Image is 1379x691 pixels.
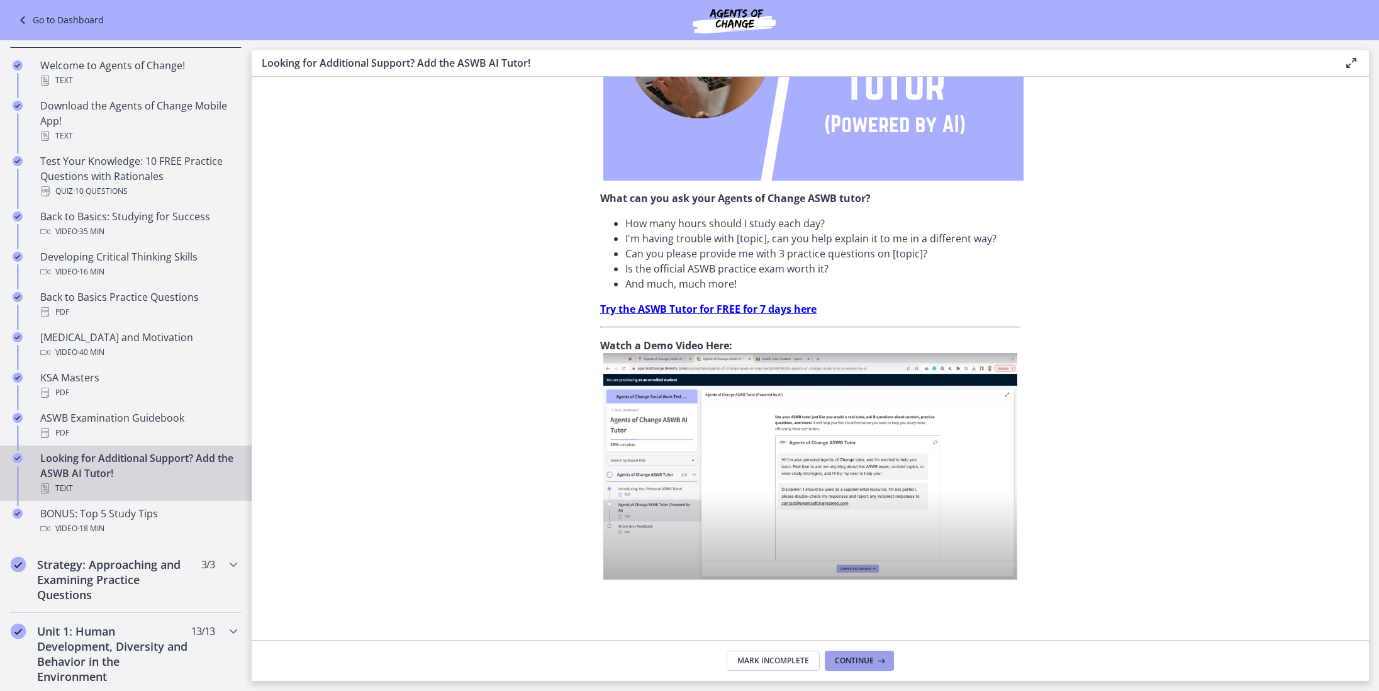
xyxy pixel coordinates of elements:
[77,224,104,239] span: · 35 min
[40,73,237,88] div: Text
[13,292,23,302] i: Completed
[625,216,1020,231] li: How many hours should I study each day?
[600,339,732,352] strong: Watch a Demo Video Here:
[40,224,237,239] div: Video
[600,302,817,316] a: Try the ASWB Tutor for FREE for 7 days here
[40,506,237,536] div: BONUS: Top 5 Study Tips
[40,264,237,279] div: Video
[262,55,1324,70] h3: Looking for Additional Support? Add the ASWB AI Tutor!
[40,58,237,88] div: Welcome to Agents of Change!
[37,557,191,602] h2: Strategy: Approaching and Examining Practice Questions
[625,276,1020,291] li: And much, much more!
[77,264,104,279] span: · 16 min
[13,211,23,222] i: Completed
[40,425,237,441] div: PDF
[13,332,23,342] i: Completed
[40,410,237,441] div: ASWB Examination Guidebook
[40,154,237,199] div: Test Your Knowledge: 10 FREE Practice Questions with Rationales
[40,451,237,496] div: Looking for Additional Support? Add the ASWB AI Tutor!
[40,98,237,143] div: Download the Agents of Change Mobile App!
[40,289,237,320] div: Back to Basics Practice Questions
[13,252,23,262] i: Completed
[13,373,23,383] i: Completed
[13,60,23,70] i: Completed
[625,246,1020,261] li: Can you please provide me with 3 practice questions on [topic]?
[40,128,237,143] div: Text
[727,651,820,671] button: Mark Incomplete
[625,261,1020,276] li: Is the official ASWB practice exam worth it?
[191,624,215,639] span: 13 / 13
[13,156,23,166] i: Completed
[737,656,809,666] span: Mark Incomplete
[40,370,237,400] div: KSA Masters
[73,184,128,199] span: · 10 Questions
[13,101,23,111] i: Completed
[11,557,26,572] i: Completed
[603,353,1017,580] img: Screen_Shot_2023-10-30_at_6.23.49_PM.png
[659,5,810,35] img: Agents of Change
[13,413,23,423] i: Completed
[40,184,237,199] div: Quiz
[37,624,191,684] h2: Unit 1: Human Development, Diversity and Behavior in the Environment
[77,521,104,536] span: · 18 min
[13,508,23,519] i: Completed
[40,209,237,239] div: Back to Basics: Studying for Success
[40,249,237,279] div: Developing Critical Thinking Skills
[625,231,1020,246] li: I'm having trouble with [topic], can you help explain it to me in a different way?
[13,453,23,463] i: Completed
[40,385,237,400] div: PDF
[40,521,237,536] div: Video
[201,557,215,572] span: 3 / 3
[40,481,237,496] div: Text
[40,305,237,320] div: PDF
[40,345,237,360] div: Video
[40,330,237,360] div: [MEDICAL_DATA] and Motivation
[600,191,871,205] strong: What can you ask your Agents of Change ASWB tutor?
[825,651,894,671] button: Continue
[15,13,104,28] a: Go to Dashboard
[835,656,874,666] span: Continue
[77,345,104,360] span: · 40 min
[11,624,26,639] i: Completed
